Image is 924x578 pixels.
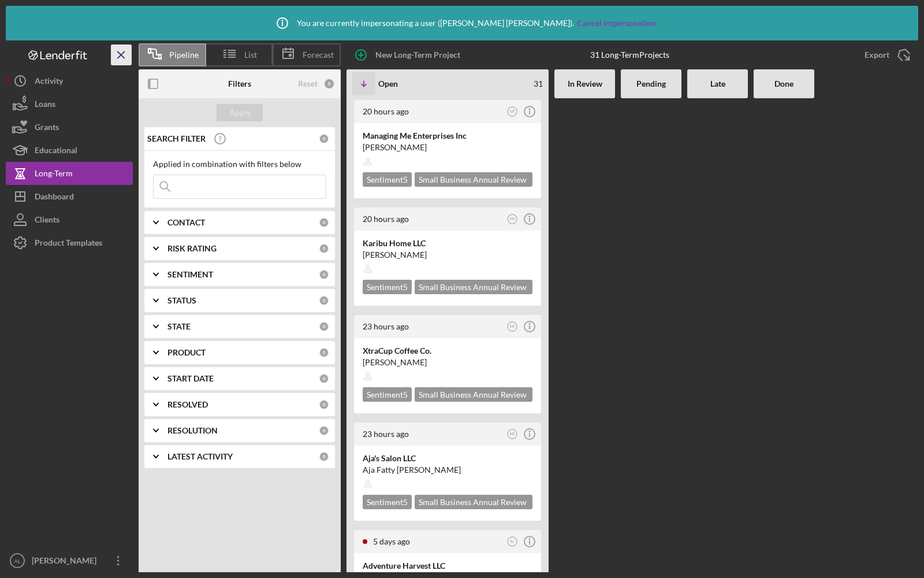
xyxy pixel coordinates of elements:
[319,134,329,144] div: 0
[363,321,409,331] time: 2025-09-02 18:28
[14,558,21,564] text: AL
[6,116,133,139] button: Grants
[167,270,213,279] b: SENTIMENT
[510,324,515,328] text: KR
[268,9,656,38] div: You are currently impersonating a user ( [PERSON_NAME] [PERSON_NAME] ).
[375,43,460,66] div: New Long-Term Project
[415,172,532,187] div: Small Business Annual Review
[853,43,918,66] button: Export
[363,214,409,224] time: 2025-09-02 20:53
[6,208,133,231] button: Clients
[415,387,532,402] div: Small Business Annual Review
[363,495,412,509] div: Sentiment 5
[352,206,543,307] a: 20 hours agoKRKaribu Home LLC[PERSON_NAME]Sentiment5Small Business Annual Review
[167,400,208,409] b: RESOLVED
[319,399,329,410] div: 0
[319,425,329,436] div: 0
[319,347,329,358] div: 0
[319,243,329,254] div: 0
[363,172,412,187] div: Sentiment 5
[774,79,793,88] b: Done
[167,244,217,253] b: RISK RATING
[323,78,335,90] div: 0
[363,464,532,476] div: Aja Fatty [PERSON_NAME]
[167,426,218,435] b: RESOLUTION
[167,218,205,227] b: CONTACT
[229,104,251,121] div: Apply
[363,130,532,142] div: Managing Me Enterprises Inc
[6,185,133,208] button: Dashboard
[363,345,532,357] div: XtraCup Coffee Co.
[577,18,656,28] a: Cancel Impersonation
[29,549,104,575] div: [PERSON_NAME]
[35,92,55,118] div: Loans
[6,549,133,572] button: AL[PERSON_NAME]
[319,217,329,228] div: 0
[510,217,515,221] text: KR
[6,162,133,185] button: Long-Term
[319,451,329,462] div: 0
[35,231,102,257] div: Product Templates
[319,373,329,384] div: 0
[352,313,543,415] a: 23 hours agoKRXtraCup Coffee Co.[PERSON_NAME]Sentiment5Small Business Annual Review
[298,79,318,88] div: Reset
[363,142,532,153] div: [PERSON_NAME]
[510,432,515,436] text: KR
[568,79,602,88] b: In Review
[415,495,532,509] div: Small Business Annual Review
[510,539,515,543] text: AL
[319,295,329,306] div: 0
[363,106,409,116] time: 2025-09-02 20:54
[352,98,543,200] a: 20 hours agoKRManaging Me Enterprises Inc[PERSON_NAME]Sentiment5Small Business Annual Review
[363,453,532,464] div: Aja's Salon LLC
[6,69,133,92] button: Activity
[319,321,329,332] div: 0
[167,452,233,461] b: LATEST ACTIVITY
[319,269,329,280] div: 0
[363,280,412,294] div: Sentiment 5
[865,43,889,66] div: Export
[6,92,133,116] button: Loans
[363,238,532,249] div: Karibu Home LLC
[636,79,666,88] b: Pending
[167,348,206,357] b: PRODUCT
[590,50,669,60] div: 31 Long-Term Projects
[169,50,199,60] span: Pipeline
[415,280,532,294] div: Small Business Annual Review
[363,560,532,572] div: Adventure Harvest LLC
[710,79,725,88] b: Late
[346,43,472,66] button: New Long-Term Project
[6,139,133,162] a: Educational
[6,231,133,254] button: Product Templates
[378,79,398,88] b: Open
[244,50,257,60] span: List
[35,116,59,142] div: Grants
[505,319,520,335] button: KR
[153,160,326,169] div: Applied in combination with filters below
[505,104,520,120] button: KR
[228,79,251,88] b: Filters
[373,536,410,546] time: 2025-08-30 04:10
[363,357,532,368] div: [PERSON_NAME]
[147,134,206,143] b: SEARCH FILTER
[363,249,532,261] div: [PERSON_NAME]
[35,162,73,188] div: Long-Term
[217,104,263,121] button: Apply
[167,322,191,331] b: STATE
[167,296,196,305] b: STATUS
[505,427,520,442] button: KR
[35,185,74,211] div: Dashboard
[35,139,77,165] div: Educational
[363,429,409,439] time: 2025-09-02 18:23
[505,534,520,550] button: AL
[303,50,334,60] span: Forecast
[363,387,412,402] div: Sentiment 5
[534,79,543,88] span: 31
